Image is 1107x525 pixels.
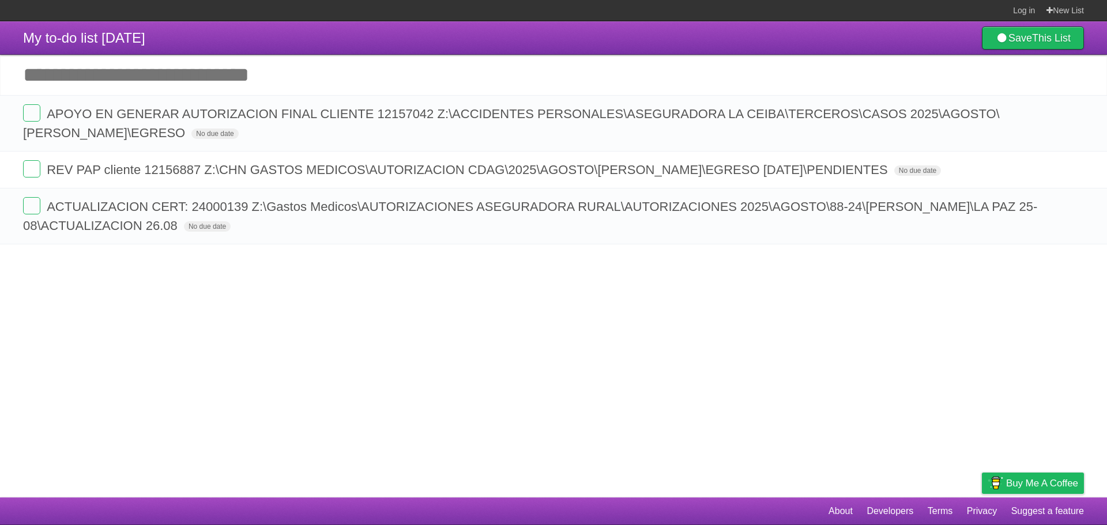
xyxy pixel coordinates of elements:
span: My to-do list [DATE] [23,30,145,46]
img: Buy me a coffee [988,473,1003,493]
a: Developers [867,500,913,522]
span: APOYO EN GENERAR AUTORIZACION FINAL CLIENTE 12157042 Z:\ACCIDENTES PERSONALES\ASEGURADORA LA CEIB... [23,107,1000,140]
span: No due date [894,165,941,176]
span: REV PAP cliente 12156887 Z:\CHN GASTOS MEDICOS\AUTORIZACION CDAG\2025\AGOSTO\[PERSON_NAME]\EGRESO... [47,163,891,177]
b: This List [1032,32,1071,44]
label: Done [23,160,40,177]
span: No due date [184,221,231,232]
span: Buy me a coffee [1006,473,1078,493]
a: Suggest a feature [1011,500,1084,522]
span: ACTUALIZACION CERT: 24000139 Z:\Gastos Medicos\AUTORIZACIONES ASEGURADORA RURAL\AUTORIZACIONES 20... [23,199,1037,233]
label: Done [23,197,40,214]
a: Terms [928,500,953,522]
a: Privacy [967,500,997,522]
a: About [829,500,853,522]
label: Done [23,104,40,122]
span: No due date [191,129,238,139]
a: SaveThis List [982,27,1084,50]
a: Buy me a coffee [982,473,1084,494]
